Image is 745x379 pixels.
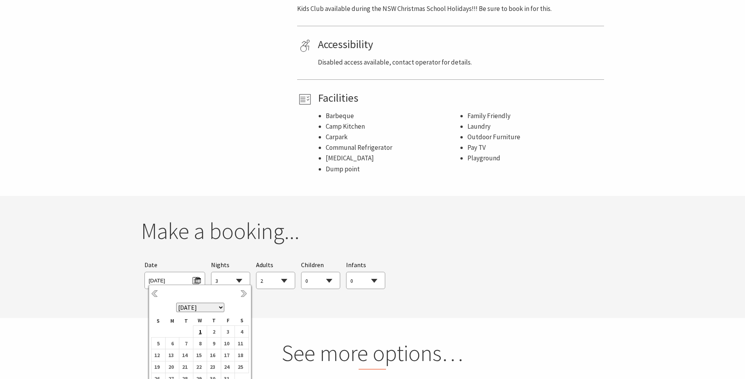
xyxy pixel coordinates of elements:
[221,349,235,361] td: 17
[326,132,460,142] li: Carpark
[207,362,217,372] b: 23
[165,361,179,373] td: 20
[141,217,604,245] h2: Make a booking...
[235,316,249,325] th: S
[207,316,221,325] th: T
[318,57,601,68] p: Disabled access available, contact operator for details.
[326,121,460,132] li: Camp Kitchen
[152,338,162,348] b: 5
[193,316,207,325] th: W
[179,350,189,360] b: 14
[221,361,235,373] td: 24
[152,362,162,372] b: 19
[152,338,166,349] td: 5
[193,362,204,372] b: 22
[152,361,166,373] td: 19
[318,38,601,51] h4: Accessibility
[207,325,221,337] td: 2
[221,338,235,349] td: 10
[221,316,235,325] th: F
[235,362,245,372] b: 25
[144,260,205,289] div: Please choose your desired arrival date
[467,121,601,132] li: Laundry
[221,362,231,372] b: 24
[165,349,179,361] td: 13
[144,261,157,269] span: Date
[179,338,189,348] b: 7
[193,361,207,373] td: 22
[235,338,245,348] b: 11
[467,132,601,142] li: Outdoor Furniture
[467,153,601,163] li: Playground
[256,261,273,269] span: Adults
[193,349,207,361] td: 15
[179,362,189,372] b: 21
[326,153,460,163] li: [MEDICAL_DATA]
[179,361,193,373] td: 21
[193,327,204,337] b: 1
[235,361,249,373] td: 25
[193,350,204,360] b: 15
[223,339,522,370] h2: See more options…
[235,338,249,349] td: 11
[467,111,601,121] li: Family Friendly
[166,338,176,348] b: 6
[326,164,460,174] li: Dump point
[326,142,460,153] li: Communal Refrigerator
[211,260,250,289] div: Choose a number of nights
[152,316,166,325] th: S
[152,350,162,360] b: 12
[165,338,179,349] td: 6
[221,327,231,337] b: 3
[235,325,249,337] td: 4
[235,349,249,361] td: 18
[179,349,193,361] td: 14
[297,4,604,14] p: Kids Club available during the NSW Christmas School Holidays!!! Be sure to book in for this.
[207,361,221,373] td: 23
[235,350,245,360] b: 18
[221,338,231,348] b: 10
[207,350,217,360] b: 16
[165,316,179,325] th: M
[149,274,201,285] span: [DATE]
[318,92,601,105] h4: Facilities
[207,327,217,337] b: 2
[211,260,229,270] span: Nights
[207,349,221,361] td: 16
[193,338,204,348] b: 8
[179,316,193,325] th: T
[152,349,166,361] td: 12
[193,338,207,349] td: 8
[346,261,366,269] span: Infants
[166,350,176,360] b: 13
[235,327,245,337] b: 4
[193,325,207,337] td: 1
[467,142,601,153] li: Pay TV
[207,338,221,349] td: 9
[301,261,324,269] span: Children
[326,111,460,121] li: Barbeque
[221,325,235,337] td: 3
[179,338,193,349] td: 7
[166,362,176,372] b: 20
[207,338,217,348] b: 9
[221,350,231,360] b: 17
